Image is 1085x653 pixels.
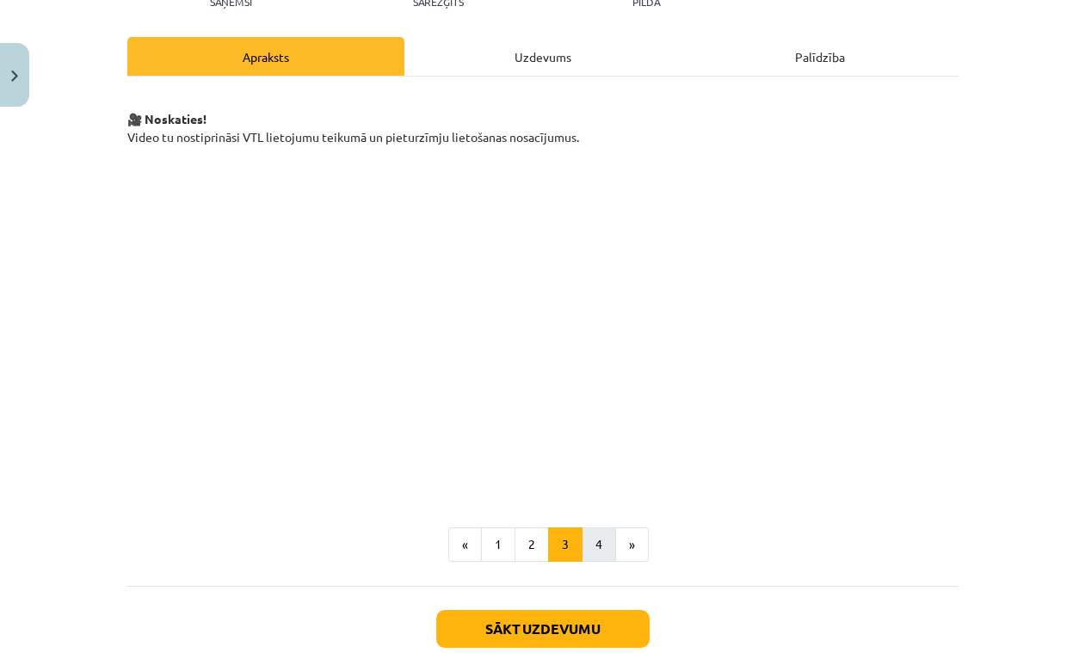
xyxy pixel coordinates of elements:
div: Palīdzība [681,37,959,76]
button: 4 [582,527,616,562]
button: 1 [481,527,515,562]
button: 2 [515,527,549,562]
img: icon-close-lesson-0947bae3869378f0d4975bcd49f059093ad1ed9edebbc8119c70593378902aed.svg [11,71,18,82]
strong: 🎥 Noskaties! [127,93,207,126]
button: Sākt uzdevumu [436,610,650,648]
nav: Page navigation example [127,527,959,562]
button: 3 [548,527,583,562]
button: » [615,527,649,562]
p: Video tu nostiprināsi VTL lietojumu teikumā un pieturzīmju lietošanas nosacījumus. [127,92,959,164]
div: Uzdevums [404,37,681,76]
div: Apraksts [127,37,404,76]
button: « [448,527,482,562]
